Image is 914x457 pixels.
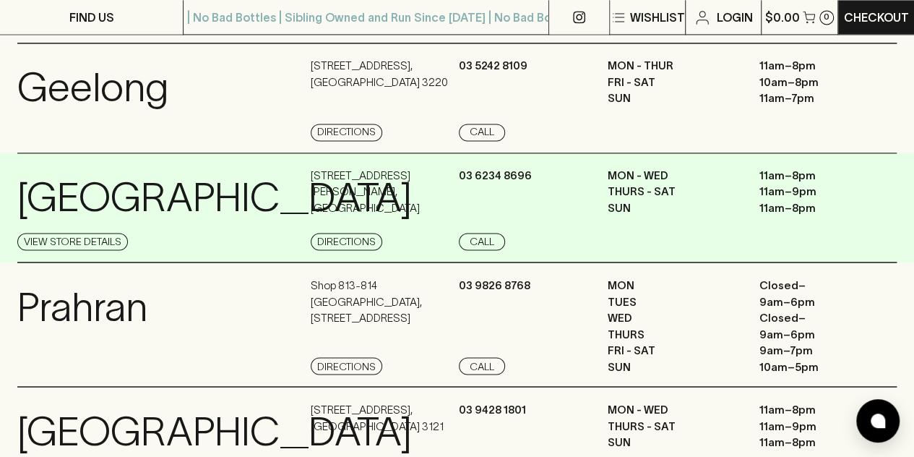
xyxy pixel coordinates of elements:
p: MON [607,277,737,294]
p: 03 9428 1801 [459,401,526,418]
p: FRI - SAT [607,74,737,91]
p: Prahran [17,277,147,337]
p: 11am – 7pm [759,90,889,107]
p: MON - WED [607,401,737,418]
p: THURS - SAT [607,418,737,435]
p: 9am – 6pm [759,294,889,310]
p: 11am – 9pm [759,184,889,200]
p: FRI - SAT [607,342,737,359]
p: 11am – 8pm [759,58,889,74]
p: 11am – 8pm [759,434,889,450]
p: 10am – 5pm [759,359,889,375]
p: Closed – [759,309,889,326]
p: WED [607,309,737,326]
p: THURS - SAT [607,184,737,200]
p: Closed – [759,277,889,294]
a: Call [459,124,505,141]
p: 03 9826 8768 [459,277,530,294]
p: 11am – 9pm [759,418,889,435]
p: 0 [824,13,829,21]
a: Call [459,233,505,250]
p: MON - THUR [607,58,737,74]
p: [GEOGRAPHIC_DATA] [17,168,412,228]
p: Wishlist [630,9,685,26]
a: Directions [311,233,382,250]
p: 03 6234 8696 [459,168,532,184]
p: 9am – 7pm [759,342,889,359]
p: THURS [607,326,737,343]
p: 11am – 8pm [759,168,889,184]
img: bubble-icon [871,414,885,428]
p: Geelong [17,58,168,118]
p: 11am – 8pm [759,401,889,418]
p: MON - WED [607,168,737,184]
p: $0.00 [765,9,800,26]
p: Shop 813-814 [GEOGRAPHIC_DATA] , [STREET_ADDRESS] [311,277,455,326]
p: Login [717,9,753,26]
p: [STREET_ADDRESS] , [GEOGRAPHIC_DATA] 3121 [311,401,444,434]
p: 10am – 8pm [759,74,889,91]
p: SUN [607,90,737,107]
p: [STREET_ADDRESS][PERSON_NAME] , [GEOGRAPHIC_DATA] [311,168,455,217]
p: SUN [607,200,737,217]
p: 9am – 6pm [759,326,889,343]
p: SUN [607,359,737,375]
p: Checkout [844,9,909,26]
p: [STREET_ADDRESS] , [GEOGRAPHIC_DATA] 3220 [311,58,448,90]
p: TUES [607,294,737,310]
p: FIND US [69,9,114,26]
p: 03 5242 8109 [459,58,527,74]
a: View Store Details [17,233,128,250]
p: SUN [607,434,737,450]
p: 11am – 8pm [759,200,889,217]
a: Directions [311,357,382,375]
a: Call [459,357,505,375]
a: Directions [311,124,382,141]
